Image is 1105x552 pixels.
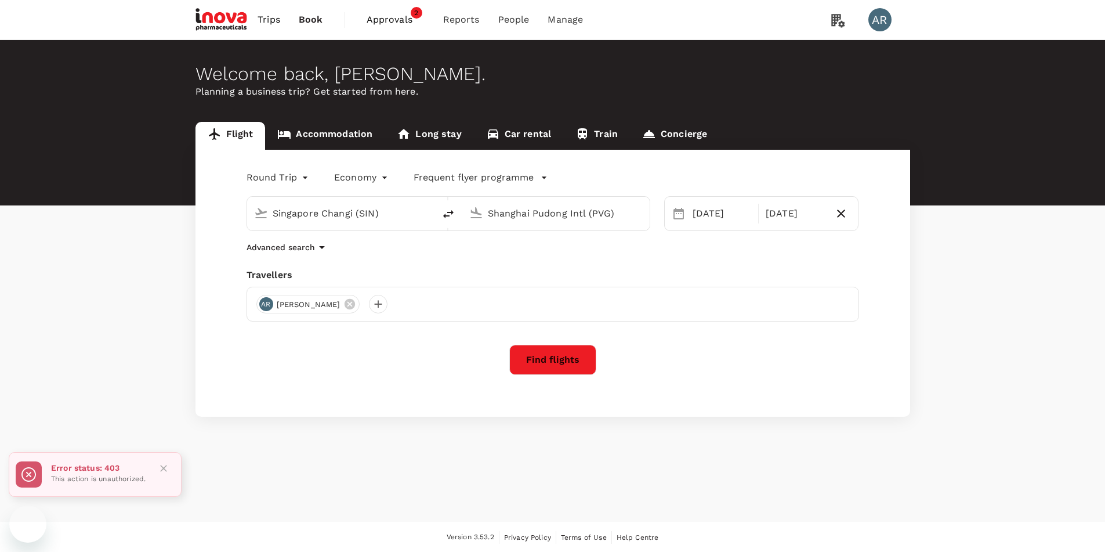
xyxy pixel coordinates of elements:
button: Close [155,460,172,477]
a: Train [563,122,630,150]
span: Approvals [367,13,425,27]
div: Welcome back , [PERSON_NAME] . [195,63,910,85]
span: Trips [258,13,280,27]
button: delete [434,200,462,228]
a: Car rental [474,122,564,150]
div: [DATE] [688,202,756,225]
span: [PERSON_NAME] [270,299,347,311]
p: Error status: 403 [51,462,146,474]
button: Open [642,212,644,214]
span: 2 [411,7,422,19]
a: Flight [195,122,266,150]
button: Frequent flyer programme [414,171,548,185]
a: Long stay [385,122,473,150]
span: Version 3.53.2 [447,532,494,543]
span: Book [299,13,323,27]
span: Help Centre [617,533,659,542]
span: Privacy Policy [504,533,551,542]
a: Concierge [630,122,719,150]
span: Terms of Use [561,533,607,542]
span: Reports [443,13,480,27]
p: Advanced search [247,241,315,253]
button: Find flights [509,345,596,375]
div: AR [259,297,273,311]
div: Travellers [247,268,859,282]
button: Open [426,212,429,214]
iframe: Button to launch messaging window [9,506,46,543]
button: Advanced search [247,240,329,254]
div: Round Trip [247,168,311,187]
p: Frequent flyer programme [414,171,534,185]
span: Manage [548,13,583,27]
div: AR [868,8,892,31]
div: [DATE] [761,202,829,225]
a: Terms of Use [561,531,607,544]
img: iNova Pharmaceuticals [195,7,249,33]
span: People [498,13,530,27]
a: Privacy Policy [504,531,551,544]
a: Accommodation [265,122,385,150]
div: AR[PERSON_NAME] [256,295,360,313]
p: This action is unauthorized. [51,474,146,485]
div: Economy [334,168,390,187]
input: Going to [488,204,625,222]
input: Depart from [273,204,410,222]
a: Help Centre [617,531,659,544]
p: Planning a business trip? Get started from here. [195,85,910,99]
